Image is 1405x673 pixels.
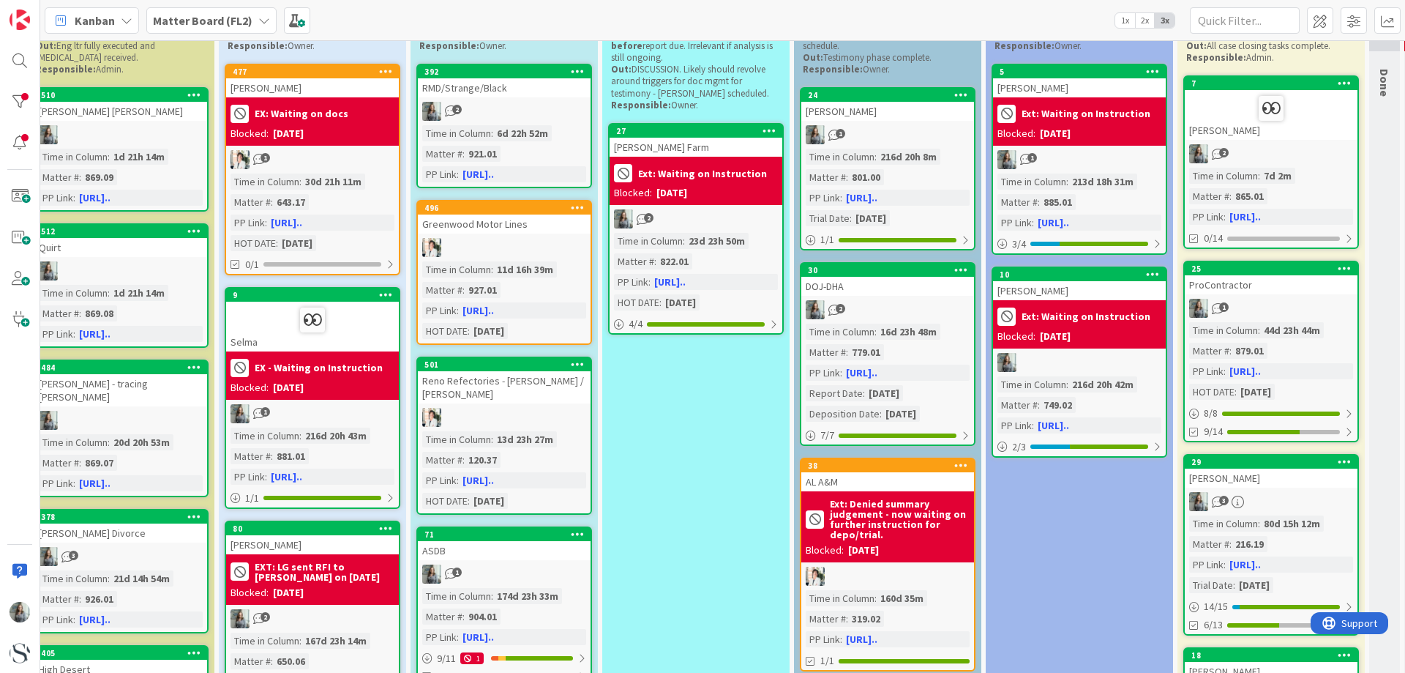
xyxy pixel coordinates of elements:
span: 2 [452,105,462,114]
img: LG [806,300,825,319]
img: KT [231,150,250,169]
span: 2 [1219,148,1229,157]
span: : [846,344,848,360]
div: 30DOJ-DHA [801,264,974,296]
div: LG [226,609,399,628]
div: 27 [610,124,782,138]
img: LG [231,404,250,423]
p: Owner. [994,40,1164,52]
div: Matter # [422,146,462,162]
strong: Responsible: [419,40,479,52]
div: 38 [801,459,974,472]
div: LG [226,404,399,423]
p: Admin. [36,64,206,75]
div: Time in Column [1189,322,1258,338]
strong: Responsible: [994,40,1054,52]
div: Time in Column [1189,168,1258,184]
img: LG [39,411,58,430]
div: 30 [808,265,974,275]
div: LG [993,353,1166,372]
span: Kanban [75,12,115,29]
div: [PERSON_NAME] [1185,90,1357,140]
a: [URL].. [79,191,110,204]
div: LG [34,411,207,430]
img: KT [422,238,441,257]
div: LG [34,125,207,144]
a: [URL].. [1038,216,1069,229]
span: : [276,235,278,251]
span: 4 / 4 [629,316,642,332]
div: [DATE] [1040,329,1071,344]
a: [URL].. [1229,210,1261,223]
span: : [874,149,877,165]
div: LG [610,209,782,228]
span: : [457,302,459,319]
div: 477 [226,65,399,78]
div: 2/3 [993,438,1166,456]
strong: Responsible: [611,99,671,111]
div: Blocked: [231,126,269,141]
span: : [683,233,685,249]
div: PP Link [806,365,840,381]
div: LG [1185,299,1357,318]
div: 14/15 [1185,598,1357,616]
div: 484 [41,362,207,373]
div: 24 [808,90,974,100]
b: Ext: Waiting on Instruction [1022,108,1150,119]
p: All case closing tasks complete. [1186,40,1356,52]
img: KT [422,408,441,427]
b: EX: Waiting on docs [255,108,348,119]
div: 865.01 [1232,188,1267,204]
div: 213d 18h 31m [1068,174,1137,190]
div: [DATE] [656,185,687,201]
span: 2x [1135,13,1155,28]
a: [URL].. [846,366,877,379]
div: 27 [616,126,782,136]
div: Time in Column [806,149,874,165]
div: PP Link [806,190,840,206]
div: 822.01 [656,253,692,269]
span: : [1032,215,1034,231]
div: 25 [1185,262,1357,275]
b: Ext: Waiting on Instruction [638,168,767,179]
img: LG [1189,144,1208,163]
div: PP Link [231,215,265,231]
div: 501Reno Refectories - [PERSON_NAME] / [PERSON_NAME] [418,358,591,404]
div: 921.01 [465,146,501,162]
div: LG [1185,492,1357,511]
div: [DATE] [470,323,508,339]
img: LG [10,602,30,622]
span: : [108,285,110,301]
div: 11d 16h 39m [493,261,557,278]
img: LG [231,609,250,628]
div: 405 [34,647,207,660]
span: : [265,215,267,231]
div: 9 [226,289,399,302]
div: 24 [801,89,974,102]
div: Matter # [231,194,271,210]
div: 8/8 [1185,404,1357,423]
span: : [1229,343,1232,359]
div: 7 [1185,77,1357,90]
a: [URL].. [654,275,686,289]
div: 25ProContractor [1185,262,1357,294]
div: Matter # [806,169,846,185]
span: Done [1377,69,1392,97]
div: LG [1185,144,1357,163]
div: Matter # [422,282,462,298]
span: 1 [1219,302,1229,312]
div: Quirt [34,238,207,257]
div: Matter # [1189,343,1229,359]
span: : [1224,363,1226,379]
a: [URL].. [462,631,494,644]
div: 10 [993,268,1166,281]
span: : [462,146,465,162]
span: : [1066,174,1068,190]
img: LG [806,125,825,144]
a: [URL].. [1229,365,1261,378]
p: Owner. [228,40,397,52]
div: 392RMD/Strange/Black [418,65,591,97]
div: 24[PERSON_NAME] [801,89,974,121]
div: 392 [424,67,591,77]
div: 29[PERSON_NAME] [1185,456,1357,488]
